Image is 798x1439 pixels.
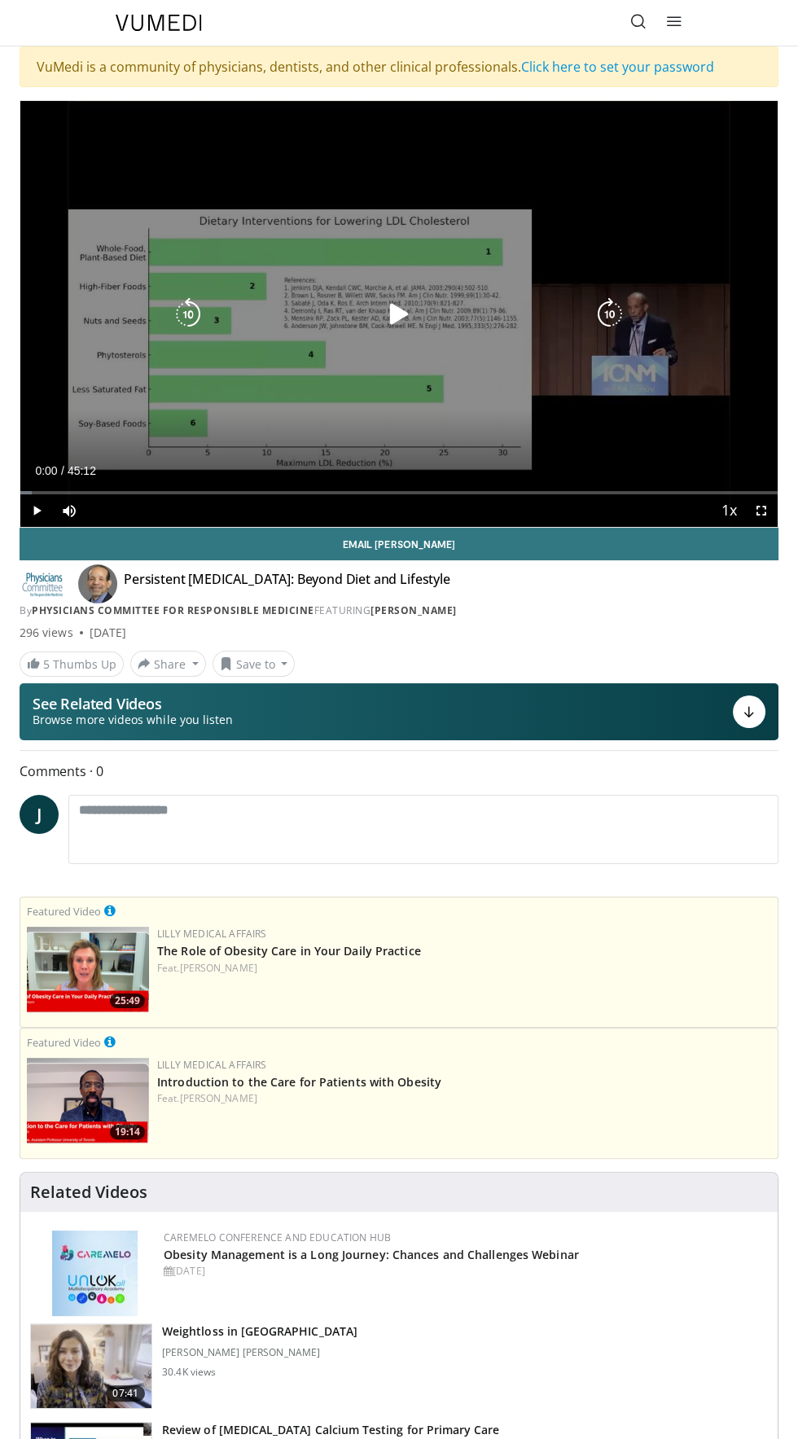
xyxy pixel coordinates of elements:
[20,603,778,618] div: By FEATURING
[157,1058,267,1072] a: Lilly Medical Affairs
[20,528,778,560] a: Email [PERSON_NAME]
[157,1091,771,1106] div: Feat.
[52,1231,138,1316] img: 45df64a9-a6de-482c-8a90-ada250f7980c.png.150x105_q85_autocrop_double_scale_upscale_version-0.2.jpg
[20,761,778,782] span: Comments 0
[27,1035,101,1050] small: Featured Video
[162,1323,357,1340] h3: Weightloss in [GEOGRAPHIC_DATA]
[33,695,233,712] p: See Related Videos
[90,625,126,641] div: [DATE]
[20,46,778,87] div: VuMedi is a community of physicians, dentists, and other clinical professionals.
[20,795,59,834] a: J
[27,927,149,1012] a: 25:49
[30,1323,768,1410] a: 07:41 Weightloss in [GEOGRAPHIC_DATA] [PERSON_NAME] [PERSON_NAME] 30.4K views
[110,994,145,1008] span: 25:49
[20,101,778,527] video-js: Video Player
[180,961,257,975] a: [PERSON_NAME]
[180,1091,257,1105] a: [PERSON_NAME]
[164,1264,765,1279] div: [DATE]
[30,1182,147,1202] h4: Related Videos
[110,1125,145,1139] span: 19:14
[164,1231,391,1244] a: CaReMeLO Conference and Education Hub
[43,656,50,672] span: 5
[31,1324,151,1409] img: 9983fed1-7565-45be-8934-aef1103ce6e2.150x105_q85_crop-smart_upscale.jpg
[61,464,64,477] span: /
[20,683,778,740] button: See Related Videos Browse more videos while you listen
[20,494,53,527] button: Play
[27,1058,149,1143] img: acc2e291-ced4-4dd5-b17b-d06994da28f3.png.150x105_q85_crop-smart_upscale.png
[106,1385,145,1402] span: 07:41
[157,961,771,976] div: Feat.
[20,651,124,677] a: 5 Thumbs Up
[20,491,778,494] div: Progress Bar
[27,904,101,919] small: Featured Video
[157,943,421,959] a: The Role of Obesity Care in Your Daily Practice
[521,58,714,76] a: Click here to set your password
[157,1074,441,1090] a: Introduction to the Care for Patients with Obesity
[35,464,57,477] span: 0:00
[162,1366,216,1379] p: 30.4K views
[53,494,85,527] button: Mute
[745,494,778,527] button: Fullscreen
[27,927,149,1012] img: e1208b6b-349f-4914-9dd7-f97803bdbf1d.png.150x105_q85_crop-smart_upscale.png
[33,712,233,728] span: Browse more videos while you listen
[20,625,73,641] span: 296 views
[32,603,314,617] a: Physicians Committee for Responsible Medicine
[162,1422,499,1438] h3: Review of [MEDICAL_DATA] Calcium Testing for Primary Care
[27,1058,149,1143] a: 19:14
[124,571,450,597] h4: Persistent [MEDICAL_DATA]: Beyond Diet and Lifestyle
[164,1247,579,1262] a: Obesity Management is a Long Journey: Chances and Challenges Webinar
[157,927,267,941] a: Lilly Medical Affairs
[213,651,296,677] button: Save to
[78,564,117,603] img: Avatar
[68,464,96,477] span: 45:12
[20,571,65,597] img: Physicians Committee for Responsible Medicine
[162,1346,357,1359] p: [PERSON_NAME] [PERSON_NAME]
[712,494,745,527] button: Playback Rate
[130,651,206,677] button: Share
[370,603,457,617] a: [PERSON_NAME]
[116,15,202,31] img: VuMedi Logo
